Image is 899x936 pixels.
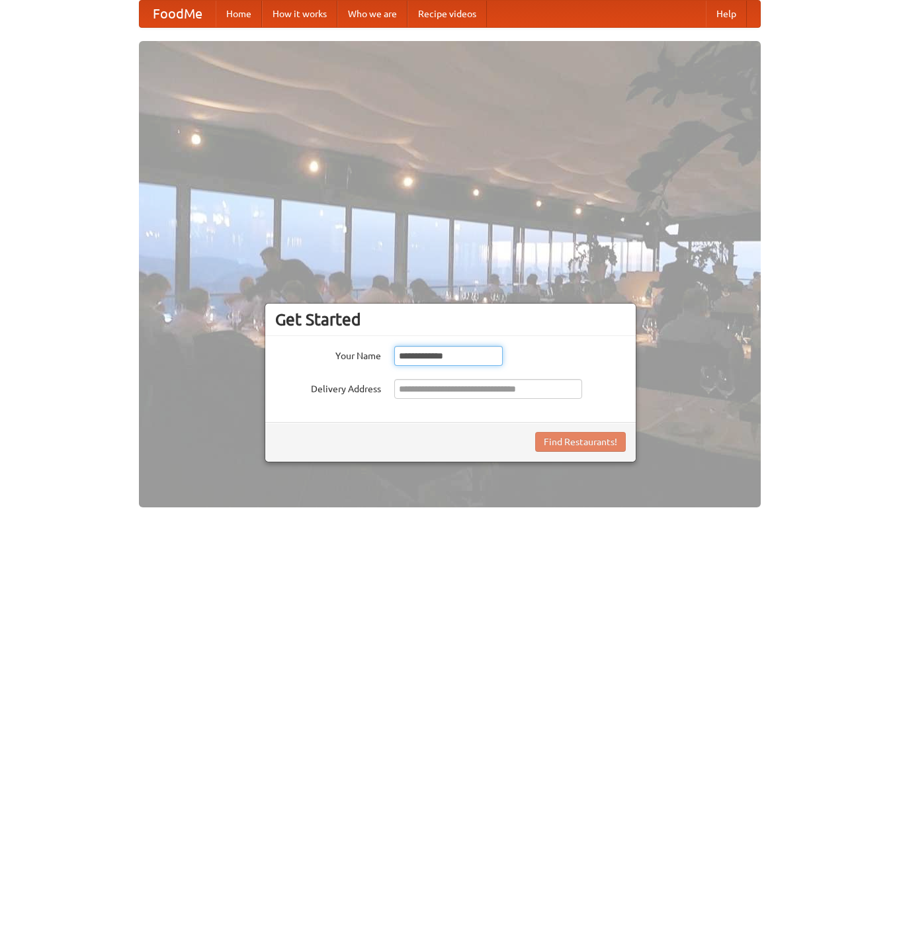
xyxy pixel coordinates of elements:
[275,379,381,396] label: Delivery Address
[140,1,216,27] a: FoodMe
[706,1,747,27] a: Help
[337,1,407,27] a: Who we are
[216,1,262,27] a: Home
[275,310,626,329] h3: Get Started
[275,346,381,362] label: Your Name
[535,432,626,452] button: Find Restaurants!
[407,1,487,27] a: Recipe videos
[262,1,337,27] a: How it works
